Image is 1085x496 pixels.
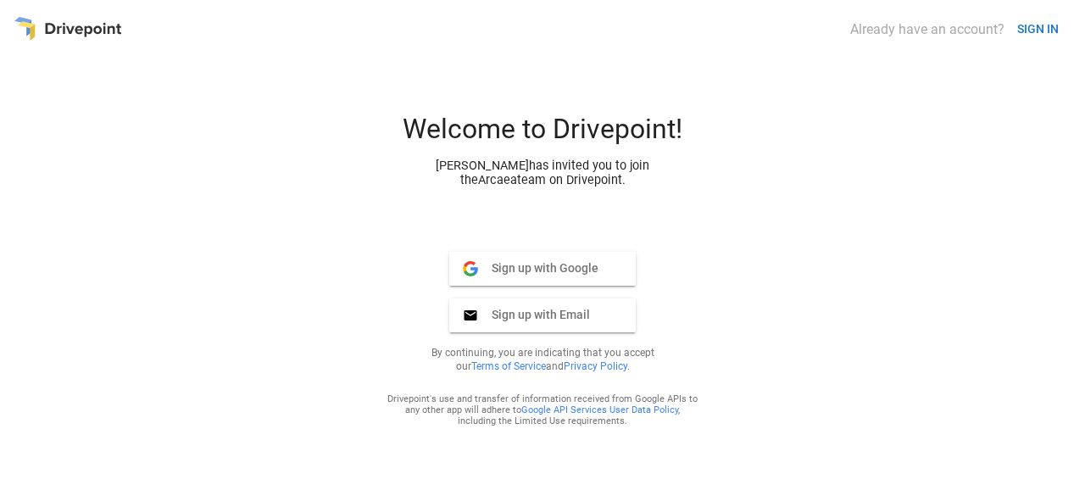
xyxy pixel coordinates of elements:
[339,113,746,159] div: Welcome to Drivepoint!
[410,346,675,373] p: By continuing, you are indicating that you accept our and .
[478,260,598,276] span: Sign up with Google
[1010,14,1066,45] button: SIGN IN
[387,393,698,426] div: Drivepoint's use and transfer of information received from Google APIs to any other app will adhe...
[521,404,678,415] a: Google API Services User Data Policy
[850,21,1004,37] div: Already have an account?
[564,360,627,372] a: Privacy Policy
[449,298,636,332] button: Sign up with Email
[471,360,546,372] a: Terms of Service
[478,307,590,322] span: Sign up with Email
[449,252,636,286] button: Sign up with Google
[420,159,665,187] div: [PERSON_NAME] has invited you to join the Arcaea team on Drivepoint.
